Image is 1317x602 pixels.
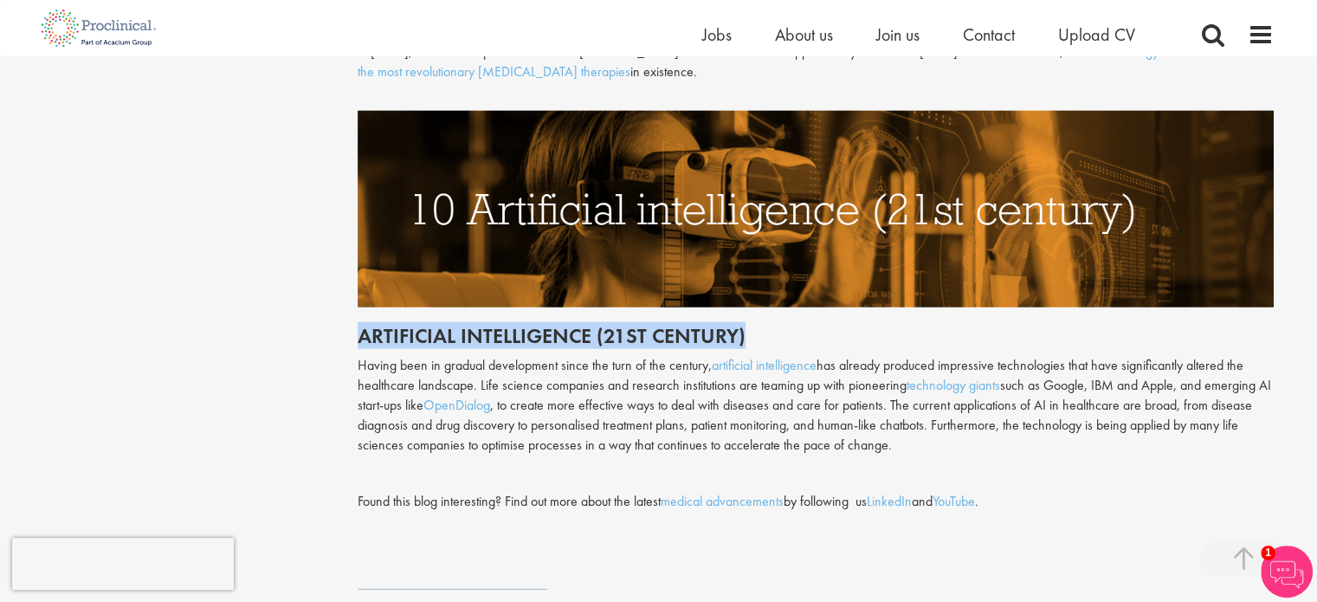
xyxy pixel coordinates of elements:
[775,23,833,46] a: About us
[1058,23,1135,46] a: Upload CV
[423,396,490,414] a: OpenDialog
[1261,546,1275,560] span: 1
[358,42,1266,81] a: immuno-oncology has become one of the most revolutionary [MEDICAL_DATA] therapies
[876,23,920,46] a: Join us
[358,492,1274,512] div: Found this blog interesting? Find out more about the latest by following us and .
[358,325,1274,347] h2: Artificial intelligence (21st century)
[712,356,817,374] a: artificial intelligence
[661,492,784,510] a: medical advancements
[933,492,975,510] a: YouTube
[963,23,1015,46] a: Contact
[907,376,1000,394] a: technology giants
[1261,546,1313,598] img: Chatbot
[702,23,732,46] a: Jobs
[12,538,234,590] iframe: reCAPTCHA
[867,492,912,510] a: LinkedIn
[358,111,1274,307] img: Artificial Intelligence (21st century)
[358,356,1274,455] p: Having been in gradual development since the turn of the century, has already produced impressive...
